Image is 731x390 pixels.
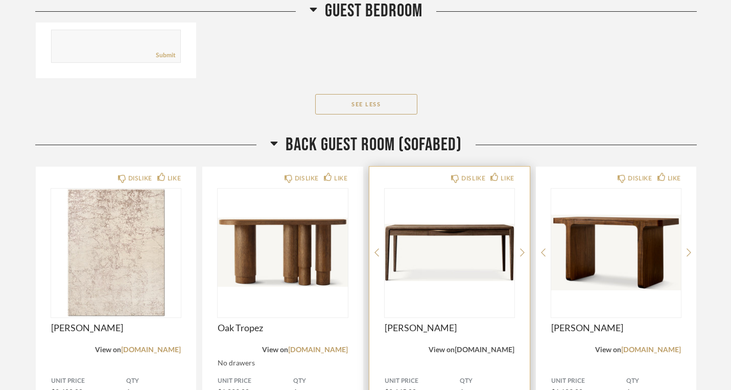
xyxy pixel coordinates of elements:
span: [PERSON_NAME] [51,322,181,333]
span: Back Guest Room (Sofabed) [286,134,462,156]
span: QTY [626,377,681,385]
div: No drawers [218,358,347,367]
img: undefined [51,189,181,316]
span: Unit Price [385,377,460,385]
span: View on [595,347,621,354]
span: View on [429,347,455,354]
span: QTY [293,377,348,385]
span: Unit Price [51,377,126,385]
span: QTY [460,377,514,385]
div: DISLIKE [461,173,485,183]
span: Unit Price [551,377,626,385]
span: QTY [126,377,181,385]
button: See Less [315,94,417,114]
span: [PERSON_NAME] [385,322,514,333]
a: [DOMAIN_NAME] [621,347,681,354]
span: View on [95,347,121,354]
div: DISLIKE [295,173,319,183]
span: Oak Tropez [218,322,347,333]
div: LIKE [501,173,514,183]
img: undefined [385,189,514,316]
a: [DOMAIN_NAME] [121,347,181,354]
div: LIKE [334,173,347,183]
span: View on [262,347,288,354]
div: LIKE [168,173,181,183]
a: Submit [156,51,175,60]
img: undefined [218,189,347,316]
span: [PERSON_NAME] [551,322,681,333]
div: LIKE [668,173,681,183]
a: [DOMAIN_NAME] [455,347,514,354]
a: [DOMAIN_NAME] [288,347,348,354]
span: Unit Price [218,377,293,385]
img: undefined [551,189,681,316]
div: DISLIKE [128,173,152,183]
div: DISLIKE [628,173,652,183]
